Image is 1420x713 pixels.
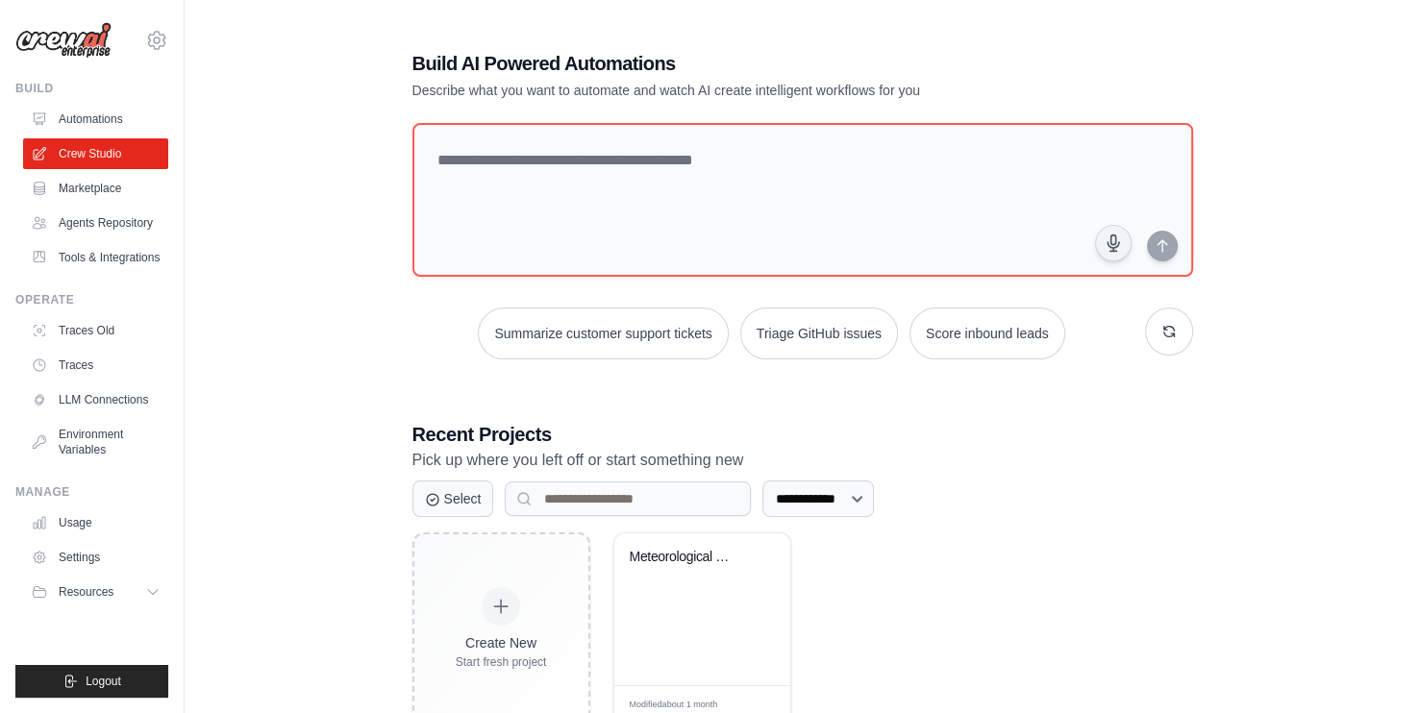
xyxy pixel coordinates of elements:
[630,699,718,712] span: Modified about 1 month
[412,50,1059,77] h1: Build AI Powered Automations
[23,542,168,573] a: Settings
[23,384,168,415] a: LLM Connections
[1324,621,1420,713] iframe: Chat Widget
[456,654,547,670] div: Start fresh project
[15,292,168,307] div: Operate
[412,480,494,517] button: Select
[23,104,168,135] a: Automations
[86,674,121,689] span: Logout
[630,549,746,566] div: Meteorological Data Analyzer
[744,698,760,712] span: Edit
[478,307,728,359] button: Summarize customer support tickets
[23,242,168,273] a: Tools & Integrations
[15,484,168,500] div: Manage
[456,633,547,652] div: Create New
[59,584,113,600] span: Resources
[23,138,168,169] a: Crew Studio
[412,421,1193,448] h3: Recent Projects
[23,208,168,238] a: Agents Repository
[15,665,168,698] button: Logout
[23,419,168,465] a: Environment Variables
[1145,307,1193,356] button: Get new suggestions
[1095,225,1132,261] button: Click to speak your automation idea
[1324,621,1420,713] div: Widget de chat
[23,350,168,381] a: Traces
[23,315,168,346] a: Traces Old
[412,81,1059,100] p: Describe what you want to automate and watch AI create intelligent workflows for you
[23,507,168,538] a: Usage
[23,577,168,607] button: Resources
[23,173,168,204] a: Marketplace
[15,22,112,59] img: Logo
[15,81,168,96] div: Build
[740,307,898,359] button: Triage GitHub issues
[412,448,1193,473] p: Pick up where you left off or start something new
[909,307,1065,359] button: Score inbound leads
